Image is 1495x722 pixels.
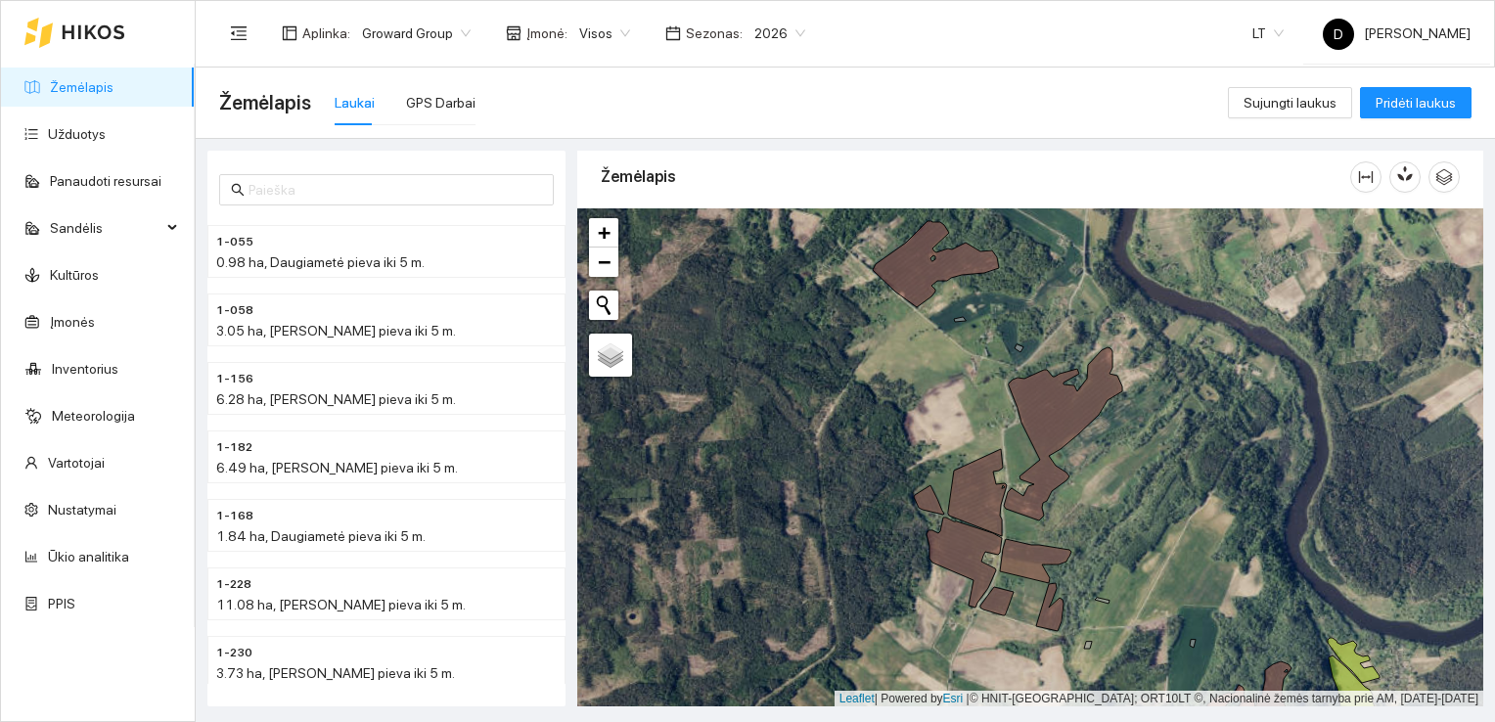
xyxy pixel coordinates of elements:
[216,391,456,407] span: 6.28 ha, [PERSON_NAME] pieva iki 5 m.
[1334,19,1343,50] span: D
[216,254,425,270] span: 0.98 ha, Daugiametė pieva iki 5 m.
[50,314,95,330] a: Įmonės
[231,183,245,197] span: search
[249,179,542,201] input: Paieška
[665,25,681,41] span: calendar
[589,334,632,377] a: Layers
[216,460,458,475] span: 6.49 ha, [PERSON_NAME] pieva iki 5 m.
[48,549,129,564] a: Ūkio analitika
[589,291,618,320] button: Initiate a new search
[1252,19,1284,48] span: LT
[1228,95,1352,111] a: Sujungti laukus
[1351,169,1381,185] span: column-width
[216,438,252,457] span: 1-182
[216,644,252,662] span: 1-230
[219,14,258,53] button: menu-fold
[335,92,375,113] div: Laukai
[48,126,106,142] a: Užduotys
[1360,95,1472,111] a: Pridėti laukus
[598,249,611,274] span: −
[589,218,618,248] a: Zoom in
[601,149,1350,204] div: Žemėlapis
[943,692,964,705] a: Esri
[216,507,253,525] span: 1-168
[1323,25,1471,41] span: [PERSON_NAME]
[50,208,161,248] span: Sandėlis
[1228,87,1352,118] button: Sujungti laukus
[52,361,118,377] a: Inventorius
[526,23,567,44] span: Įmonė :
[1244,92,1336,113] span: Sujungti laukus
[52,408,135,424] a: Meteorologija
[50,79,113,95] a: Žemėlapis
[579,19,630,48] span: Visos
[216,233,253,251] span: 1-055
[282,25,297,41] span: layout
[216,575,251,594] span: 1-228
[216,370,253,388] span: 1-156
[598,220,611,245] span: +
[967,692,970,705] span: |
[1350,161,1382,193] button: column-width
[216,528,426,544] span: 1.84 ha, Daugiametė pieva iki 5 m.
[686,23,743,44] span: Sezonas :
[216,323,456,338] span: 3.05 ha, [PERSON_NAME] pieva iki 5 m.
[302,23,350,44] span: Aplinka :
[216,301,253,320] span: 1-058
[1376,92,1456,113] span: Pridėti laukus
[754,19,805,48] span: 2026
[48,596,75,611] a: PPIS
[48,455,105,471] a: Vartotojai
[230,24,248,42] span: menu-fold
[362,19,471,48] span: Groward Group
[216,665,455,681] span: 3.73 ha, [PERSON_NAME] pieva iki 5 m.
[589,248,618,277] a: Zoom out
[216,597,466,612] span: 11.08 ha, [PERSON_NAME] pieva iki 5 m.
[48,502,116,518] a: Nustatymai
[839,692,875,705] a: Leaflet
[50,267,99,283] a: Kultūros
[219,87,311,118] span: Žemėlapis
[50,173,161,189] a: Panaudoti resursai
[406,92,476,113] div: GPS Darbai
[835,691,1483,707] div: | Powered by © HNIT-[GEOGRAPHIC_DATA]; ORT10LT ©, Nacionalinė žemės tarnyba prie AM, [DATE]-[DATE]
[506,25,521,41] span: shop
[1360,87,1472,118] button: Pridėti laukus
